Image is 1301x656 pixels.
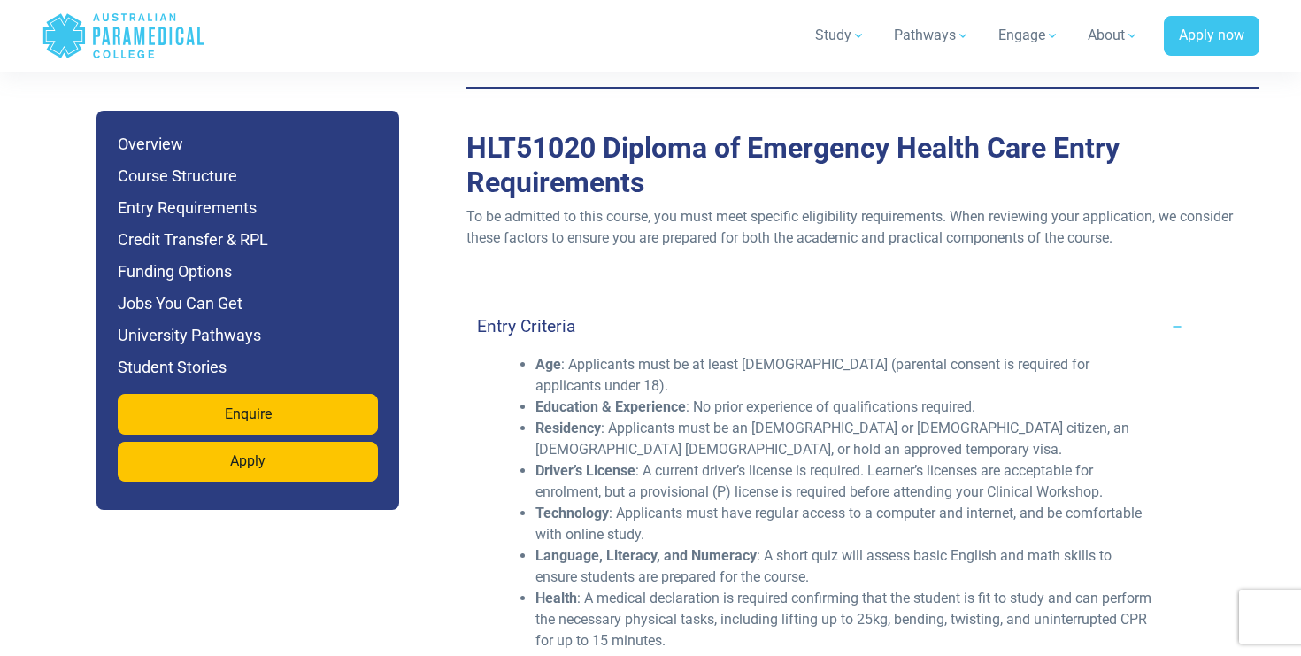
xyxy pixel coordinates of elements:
[535,460,1154,503] li: : A current driver’s license is required. Learner’s licenses are acceptable for enrolment, but a ...
[535,398,686,415] strong: Education & Experience
[535,588,1154,652] li: : A medical declaration is required confirming that the student is fit to study and can perform t...
[477,305,1184,347] a: Entry Criteria
[42,7,205,65] a: Australian Paramedical College
[535,590,577,606] strong: Health
[1164,16,1259,57] a: Apply now
[883,11,981,60] a: Pathways
[535,545,1154,588] li: : A short quiz will assess basic English and math skills to ensure students are prepared for the ...
[535,462,635,479] strong: Driver’s License
[466,206,1259,249] p: To be admitted to this course, you must meet specific eligibility requirements. When reviewing yo...
[535,354,1154,397] li: : Applicants must be at least [DEMOGRAPHIC_DATA] (parental consent is required for applicants und...
[535,505,609,521] strong: Technology
[535,503,1154,545] li: : Applicants must have regular access to a computer and internet, and be comfortable with online ...
[535,418,1154,460] li: : Applicants must be an [DEMOGRAPHIC_DATA] or [DEMOGRAPHIC_DATA] citizen, an [DEMOGRAPHIC_DATA] [...
[804,11,876,60] a: Study
[535,356,561,373] strong: Age
[535,547,757,564] strong: Language, Literacy, and Numeracy
[535,420,601,436] strong: Residency
[988,11,1070,60] a: Engage
[1077,11,1150,60] a: About
[477,316,575,336] h4: Entry Criteria
[535,397,1154,418] li: : No prior experience of qualifications required.
[466,131,1259,199] h2: Entry Requirements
